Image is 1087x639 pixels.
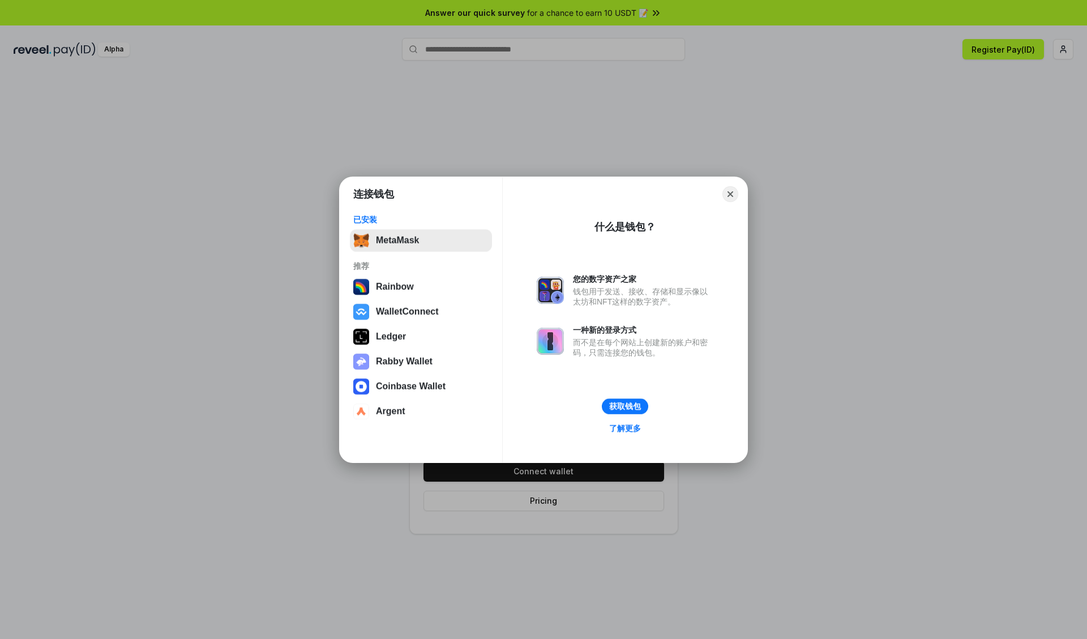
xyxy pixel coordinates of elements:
[573,274,713,284] div: 您的数字资产之家
[353,379,369,394] img: svg+xml,%3Csvg%20width%3D%2228%22%20height%3D%2228%22%20viewBox%3D%220%200%2028%2028%22%20fill%3D...
[353,279,369,295] img: svg+xml,%3Csvg%20width%3D%22120%22%20height%3D%22120%22%20viewBox%3D%220%200%20120%20120%22%20fil...
[537,328,564,355] img: svg+xml,%3Csvg%20xmlns%3D%22http%3A%2F%2Fwww.w3.org%2F2000%2Fsvg%22%20fill%3D%22none%22%20viewBox...
[537,277,564,304] img: svg+xml,%3Csvg%20xmlns%3D%22http%3A%2F%2Fwww.w3.org%2F2000%2Fsvg%22%20fill%3D%22none%22%20viewBox...
[353,304,369,320] img: svg+xml,%3Csvg%20width%3D%2228%22%20height%3D%2228%22%20viewBox%3D%220%200%2028%2028%22%20fill%3D...
[376,307,439,317] div: WalletConnect
[376,406,405,417] div: Argent
[350,375,492,398] button: Coinbase Wallet
[722,186,738,202] button: Close
[353,187,394,201] h1: 连接钱包
[573,337,713,358] div: 而不是在每个网站上创建新的账户和密码，只需连接您的钱包。
[376,357,433,367] div: Rabby Wallet
[376,282,414,292] div: Rainbow
[353,329,369,345] img: svg+xml,%3Csvg%20xmlns%3D%22http%3A%2F%2Fwww.w3.org%2F2000%2Fsvg%22%20width%3D%2228%22%20height%3...
[350,229,492,252] button: MetaMask
[350,301,492,323] button: WalletConnect
[353,261,489,271] div: 推荐
[353,233,369,248] img: svg+xml,%3Csvg%20fill%3D%22none%22%20height%3D%2233%22%20viewBox%3D%220%200%2035%2033%22%20width%...
[573,286,713,307] div: 钱包用于发送、接收、存储和显示像以太坊和NFT这样的数字资产。
[602,398,648,414] button: 获取钱包
[376,235,419,246] div: MetaMask
[376,332,406,342] div: Ledger
[573,325,713,335] div: 一种新的登录方式
[353,404,369,419] img: svg+xml,%3Csvg%20width%3D%2228%22%20height%3D%2228%22%20viewBox%3D%220%200%2028%2028%22%20fill%3D...
[350,400,492,423] button: Argent
[602,421,648,436] a: 了解更多
[594,220,656,234] div: 什么是钱包？
[353,215,489,225] div: 已安装
[609,423,641,434] div: 了解更多
[350,350,492,373] button: Rabby Wallet
[350,325,492,348] button: Ledger
[350,276,492,298] button: Rainbow
[353,354,369,370] img: svg+xml,%3Csvg%20xmlns%3D%22http%3A%2F%2Fwww.w3.org%2F2000%2Fsvg%22%20fill%3D%22none%22%20viewBox...
[609,401,641,411] div: 获取钱包
[376,381,446,392] div: Coinbase Wallet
